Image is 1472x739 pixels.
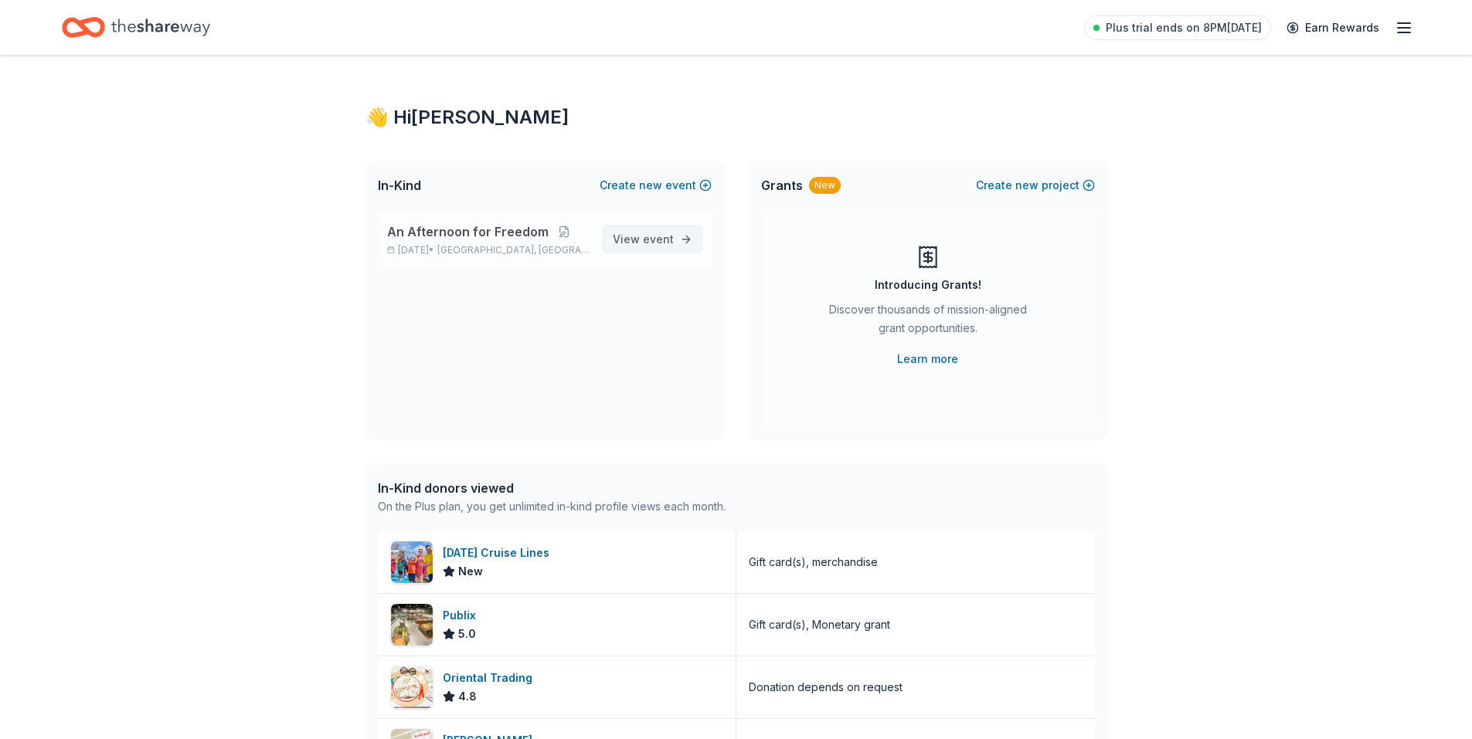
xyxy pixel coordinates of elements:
span: New [458,562,483,581]
div: Discover thousands of mission-aligned grant opportunities. [823,300,1033,344]
div: Introducing Grants! [875,276,981,294]
div: New [809,177,841,194]
img: Image for Carnival Cruise Lines [391,541,433,583]
span: new [1015,176,1039,195]
div: 👋 Hi [PERSON_NAME] [365,105,1107,130]
span: Grants [761,176,803,195]
div: Gift card(s), merchandise [749,553,878,571]
button: Createnewevent [600,176,712,195]
span: new [639,176,662,195]
a: Earn Rewards [1277,14,1389,42]
span: View [613,230,674,249]
a: Plus trial ends on 8PM[DATE] [1084,15,1271,40]
div: [DATE] Cruise Lines [443,544,556,562]
div: Publix [443,606,482,625]
div: In-Kind donors viewed [378,479,726,497]
img: Image for Oriental Trading [391,666,433,708]
div: Gift card(s), Monetary grant [749,615,890,634]
div: Donation depends on request [749,678,903,697]
span: 5.0 [458,625,476,643]
span: [GEOGRAPHIC_DATA], [GEOGRAPHIC_DATA] [437,244,590,256]
a: Learn more [897,350,958,368]
span: 4.8 [458,687,477,706]
span: In-Kind [378,176,421,195]
img: Image for Publix [391,604,433,646]
div: Oriental Trading [443,669,539,687]
a: View event [603,225,702,253]
div: On the Plus plan, you get unlimited in-kind profile views each month. [378,497,726,516]
button: Createnewproject [976,176,1095,195]
span: An Afternoon for Freedom [387,222,549,241]
span: Plus trial ends on 8PM[DATE] [1106,19,1262,37]
a: Home [62,9,210,46]
p: [DATE] • [387,244,590,256]
span: event [643,232,674,246]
